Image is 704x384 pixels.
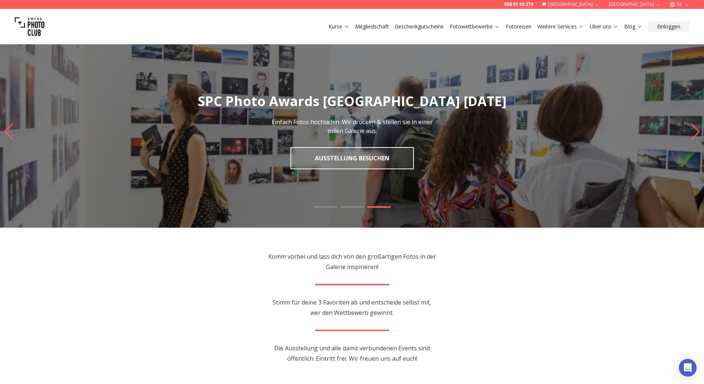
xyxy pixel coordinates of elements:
[534,21,587,32] button: Weitere Services
[329,23,349,30] a: Kurse
[587,21,621,32] button: Über uns
[268,297,436,318] p: Stimm für deine 3 Favoriten ab und entscheide selbst mit, wer den Wettbewerb gewinnt.
[506,23,531,30] a: Fotoreisen
[290,147,414,169] a: Ausstellung besuchen
[679,359,697,377] div: Open Intercom Messenger
[621,21,645,32] button: Blog
[352,21,392,32] button: Mitgliedschaft
[269,118,435,135] p: Einfach Fotos hochladen. Wir drucken & stellen sie in einer tollen Galerie aus.
[590,23,618,30] a: Über uns
[447,21,503,32] button: Fotowettbewerbe
[450,23,500,30] a: Fotowettbewerbe
[15,12,44,41] img: Swiss photo club
[268,251,436,272] p: Komm vorbei und lass dich von den großartigen Fotos in der Galerie inspirieren!
[395,23,444,30] a: Geschenkgutscheine
[392,21,447,32] button: Geschenkgutscheine
[648,21,689,32] button: Einloggen
[326,21,352,32] button: Kurse
[537,23,584,30] a: Weitere Services
[504,1,533,7] a: 058 51 00 270
[268,343,436,364] p: Die Ausstellung und alle damit verbundenen Events sind öffentlich. Eintritt frei. Wir freuen uns ...
[355,23,389,30] a: Mitgliedschaft
[624,23,642,30] a: Blog
[503,21,534,32] button: Fotoreisen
